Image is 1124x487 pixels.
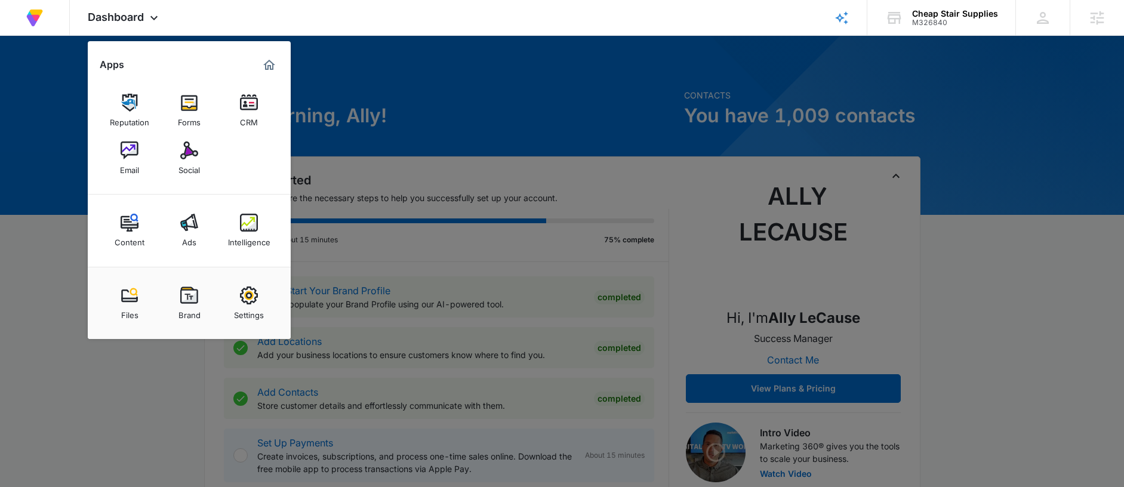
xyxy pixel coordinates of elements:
a: Ads [167,208,212,253]
div: Files [121,304,138,320]
a: Settings [226,281,272,326]
div: Ads [182,232,196,247]
div: Content [115,232,144,247]
div: Brand [178,304,201,320]
div: Forms [178,112,201,127]
a: Brand [167,281,212,326]
a: Files [107,281,152,326]
div: Social [178,159,200,175]
div: Reputation [110,112,149,127]
img: Volusion [24,7,45,29]
a: Forms [167,88,212,133]
a: Social [167,135,212,181]
div: CRM [240,112,258,127]
h2: Apps [100,59,124,70]
div: account name [912,9,998,19]
div: Settings [234,304,264,320]
span: Dashboard [88,11,144,23]
a: Email [107,135,152,181]
a: Marketing 360® Dashboard [260,56,279,75]
a: Reputation [107,88,152,133]
div: Intelligence [228,232,270,247]
a: Intelligence [226,208,272,253]
a: CRM [226,88,272,133]
div: Email [120,159,139,175]
div: account id [912,19,998,27]
a: Content [107,208,152,253]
